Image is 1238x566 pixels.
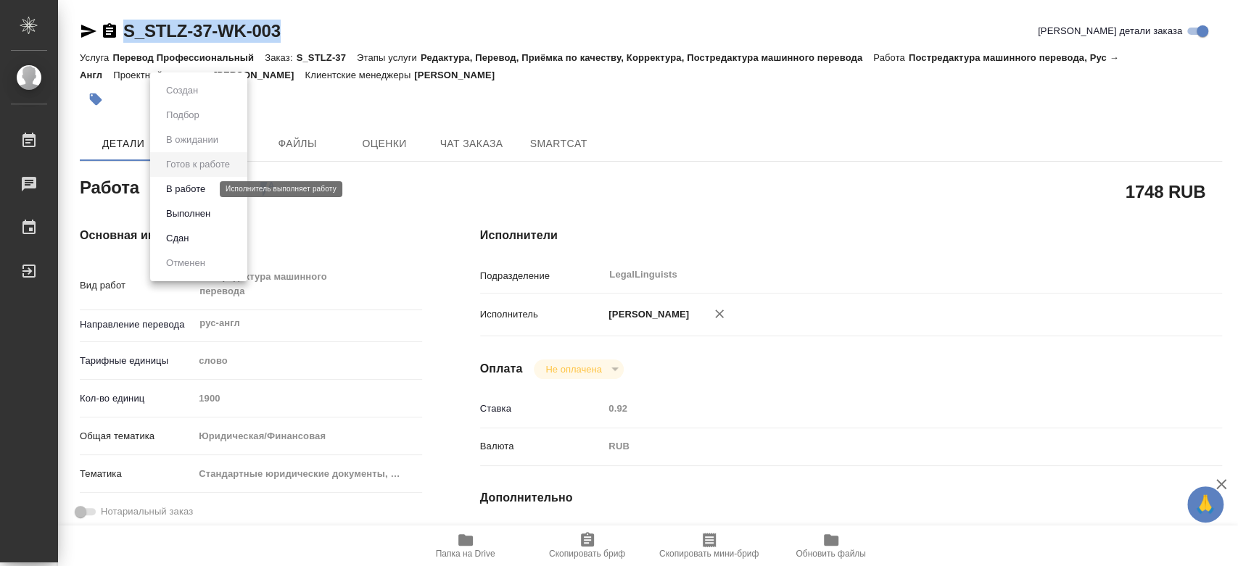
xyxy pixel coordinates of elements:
[162,107,204,123] button: Подбор
[162,206,215,222] button: Выполнен
[162,255,210,271] button: Отменен
[162,181,210,197] button: В работе
[162,83,202,99] button: Создан
[162,157,234,172] button: Готов к работе
[162,230,193,246] button: Сдан
[162,132,223,148] button: В ожидании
